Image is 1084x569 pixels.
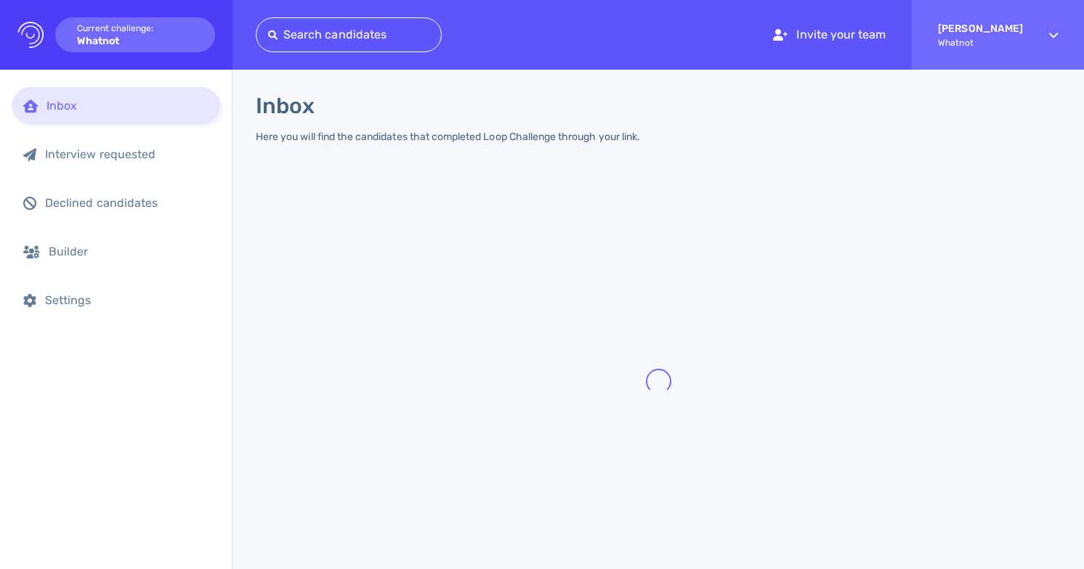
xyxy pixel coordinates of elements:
div: Settings [45,293,209,307]
div: Here you will find the candidates that completed Loop Challenge through your link. [256,131,640,143]
h1: Inbox [256,93,315,119]
div: Interview requested [45,147,209,161]
span: Whatnot [938,38,1023,48]
div: Builder [49,245,209,258]
strong: [PERSON_NAME] [938,22,1023,35]
div: Declined candidates [45,196,209,210]
div: Inbox [46,99,209,112]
